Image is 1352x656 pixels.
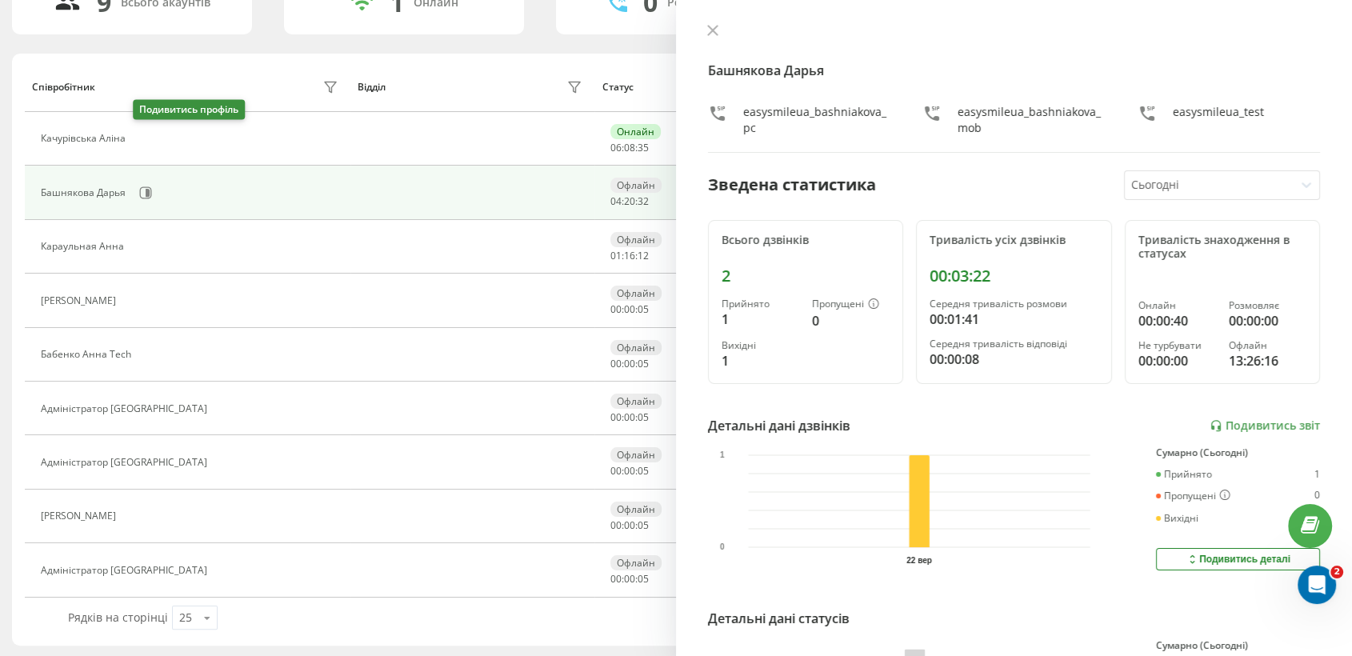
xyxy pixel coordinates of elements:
span: 00 [610,302,622,316]
div: Середня тривалість розмови [930,298,1098,310]
span: 05 [638,518,649,532]
span: 2 [1330,566,1343,578]
span: 12 [638,249,649,262]
div: 00:00:08 [930,350,1098,369]
div: 0 [812,311,890,330]
div: : : [610,142,649,154]
text: 0 [720,543,725,552]
span: 00 [624,357,635,370]
span: 16 [624,249,635,262]
div: Офлайн [610,555,662,570]
span: 00 [624,464,635,478]
div: 00:03:22 [930,266,1098,286]
span: 06 [610,141,622,154]
div: Пропущені [812,298,890,311]
div: 00:00:40 [1138,311,1216,330]
div: : : [610,358,649,370]
div: 1 [722,310,799,329]
div: Статус [602,82,634,93]
div: Відділ [358,82,386,93]
div: Сумарно (Сьогодні) [1156,640,1320,651]
span: 00 [610,572,622,586]
div: Вихідні [722,340,799,351]
span: 05 [638,410,649,424]
h4: Башнякова Дарья [708,61,1320,80]
div: Подивитись деталі [1186,553,1290,566]
span: 05 [638,572,649,586]
div: Тривалість знаходження в статусах [1138,234,1306,261]
div: Онлайн [610,124,661,139]
div: : : [610,304,649,315]
div: Офлайн [1229,340,1306,351]
div: Офлайн [610,340,662,355]
span: 32 [638,194,649,208]
div: 1 [1314,469,1320,480]
span: 35 [638,141,649,154]
div: Вихідні [1156,513,1198,524]
div: Офлайн [610,447,662,462]
span: 00 [624,572,635,586]
div: Пропущені [1156,490,1230,502]
div: Офлайн [610,394,662,409]
div: Башнякова Дарья [41,187,130,198]
span: 00 [624,302,635,316]
div: : : [610,412,649,423]
span: 20 [624,194,635,208]
div: Тривалість усіх дзвінків [930,234,1098,247]
div: easysmileua_bashniakova_mob [958,104,1105,136]
span: 05 [638,302,649,316]
div: Розмовляє [1229,300,1306,311]
span: 08 [624,141,635,154]
div: Сумарно (Сьогодні) [1156,447,1320,458]
div: : : [610,250,649,262]
div: : : [610,196,649,207]
div: 00:00:00 [1229,311,1306,330]
div: Не турбувати [1138,340,1216,351]
div: Співробітник [32,82,95,93]
div: Подивитись профіль [133,100,245,120]
div: Прийнято [722,298,799,310]
div: Офлайн [610,232,662,247]
div: Адміністратор [GEOGRAPHIC_DATA] [41,565,211,576]
div: 25 [179,610,192,626]
div: [PERSON_NAME] [41,510,120,522]
div: Адміністратор [GEOGRAPHIC_DATA] [41,457,211,468]
div: Зведена статистика [708,173,876,197]
div: 0 [1314,490,1320,502]
div: [PERSON_NAME] [41,295,120,306]
text: 22 вер [906,556,932,565]
div: 2 [722,266,890,286]
iframe: Intercom live chat [1298,566,1336,604]
div: 00:00:00 [1138,351,1216,370]
div: 1 [722,351,799,370]
div: Качурівська Аліна [41,133,130,144]
div: Офлайн [610,286,662,301]
div: : : [610,466,649,477]
div: Офлайн [610,502,662,517]
span: 00 [610,464,622,478]
button: Подивитись деталі [1156,548,1320,570]
span: 00 [624,518,635,532]
span: 04 [610,194,622,208]
span: 01 [610,249,622,262]
div: Прийнято [1156,469,1212,480]
div: Офлайн [610,178,662,193]
div: : : [610,574,649,585]
div: Всього дзвінків [722,234,890,247]
a: Подивитись звіт [1210,419,1320,433]
span: 00 [610,518,622,532]
span: 05 [638,464,649,478]
div: easysmileua_bashniakova_pc [743,104,890,136]
div: Середня тривалість відповіді [930,338,1098,350]
div: Адміністратор [GEOGRAPHIC_DATA] [41,403,211,414]
div: Онлайн [1138,300,1216,311]
div: easysmileua_test [1173,104,1264,136]
div: Караульная Анна [41,241,128,252]
text: 1 [720,451,725,460]
span: Рядків на сторінці [68,610,168,625]
div: Детальні дані статусів [708,609,850,628]
span: 00 [610,410,622,424]
span: 05 [638,357,649,370]
div: Бабенко Анна Tech [41,349,135,360]
div: : : [610,520,649,531]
